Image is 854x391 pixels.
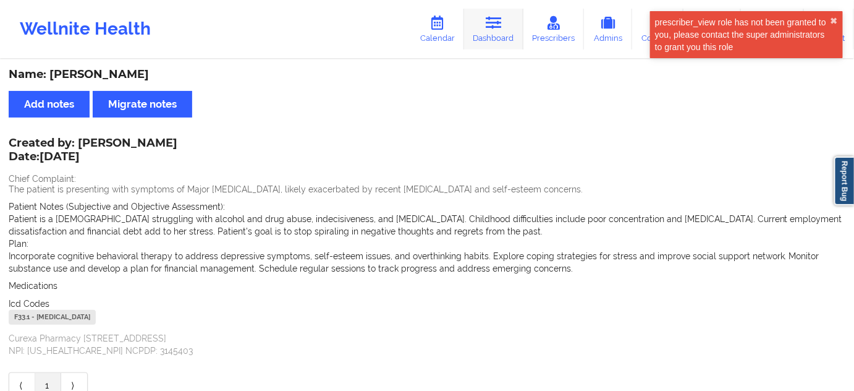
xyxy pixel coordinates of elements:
[93,91,192,118] button: Migrate notes
[464,9,523,49] a: Dashboard
[9,250,845,275] p: Incorporate cognitive behavioral therapy to address depressive symptoms, self-esteem issues, and ...
[632,9,683,49] a: Coaches
[9,202,225,212] span: Patient Notes (Subjective and Objective Assessment):
[9,91,90,118] button: Add notes
[411,9,464,49] a: Calendar
[834,157,854,205] a: Report Bug
[9,299,49,309] span: Icd Codes
[523,9,585,49] a: Prescribers
[9,332,845,357] p: Curexa Pharmacy [STREET_ADDRESS] NPI: [US_HEALTHCARE_NPI] NCPDP: 3145403
[831,16,838,26] button: close
[9,213,845,238] p: Patient is a [DEMOGRAPHIC_DATA] struggling with alcohol and drug abuse, indecisiveness, and [MEDI...
[584,9,632,49] a: Admins
[9,174,76,184] span: Chief Complaint:
[9,281,57,291] span: Medications
[9,67,845,82] div: Name: [PERSON_NAME]
[9,239,28,249] span: Plan:
[9,149,177,165] p: Date: [DATE]
[9,310,96,325] div: F33.1 - [MEDICAL_DATA]
[9,183,845,195] p: The patient is presenting with symptoms of Major [MEDICAL_DATA], likely exacerbated by recent [ME...
[655,16,831,53] div: prescriber_view role has not been granted to you, please contact the super administrators to gran...
[9,137,177,165] div: Created by: [PERSON_NAME]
